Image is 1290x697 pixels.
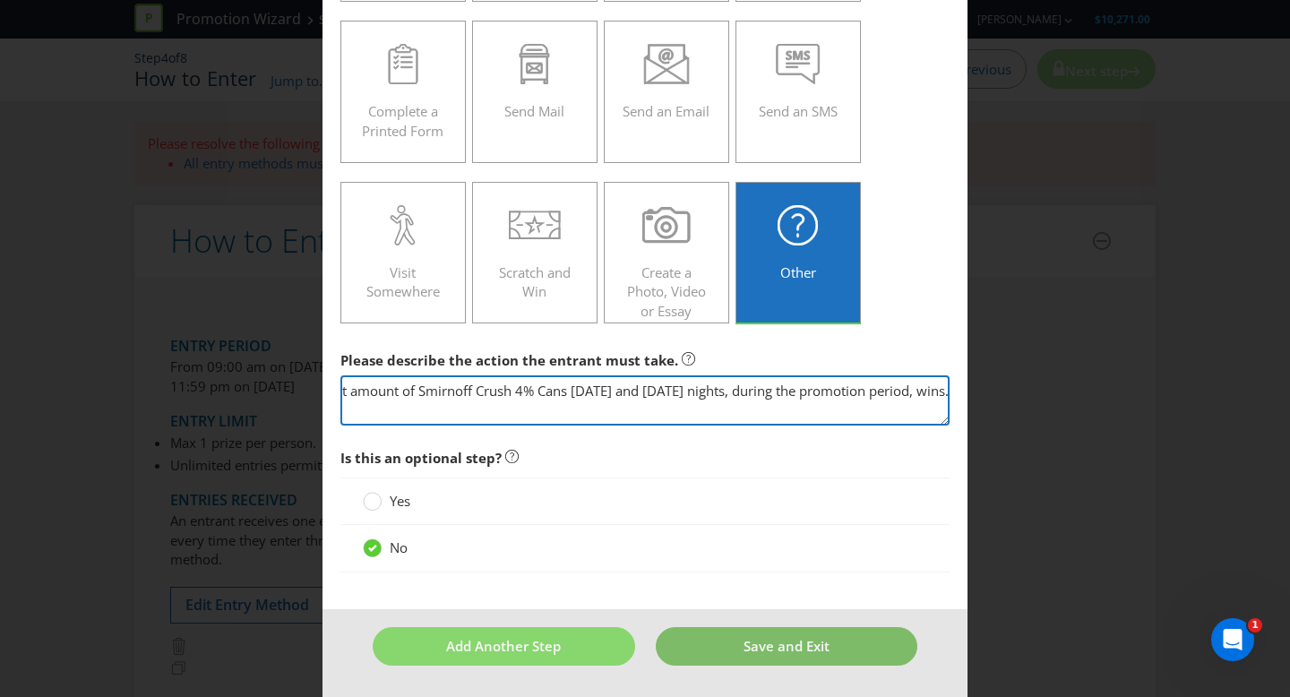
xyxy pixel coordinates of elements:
span: Is this an optional step? [340,449,502,467]
span: Other [780,263,816,281]
span: Send Mail [504,102,564,120]
span: Add Another Step [446,637,561,655]
span: Save and Exit [744,637,830,655]
span: Yes [390,492,410,510]
span: Create a Photo, Video or Essay [627,263,706,320]
button: Save and Exit [656,627,918,666]
span: Scratch and Win [499,263,571,300]
span: Complete a Printed Form [362,102,443,139]
iframe: Intercom live chat [1211,618,1254,661]
span: Please describe the action the entrant must take. [340,351,678,369]
button: Add Another Step [373,627,635,666]
span: Send an SMS [759,102,838,120]
span: No [390,538,408,556]
span: Send an Email [623,102,709,120]
span: 1 [1248,618,1262,632]
span: Visit Somewhere [366,263,440,300]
